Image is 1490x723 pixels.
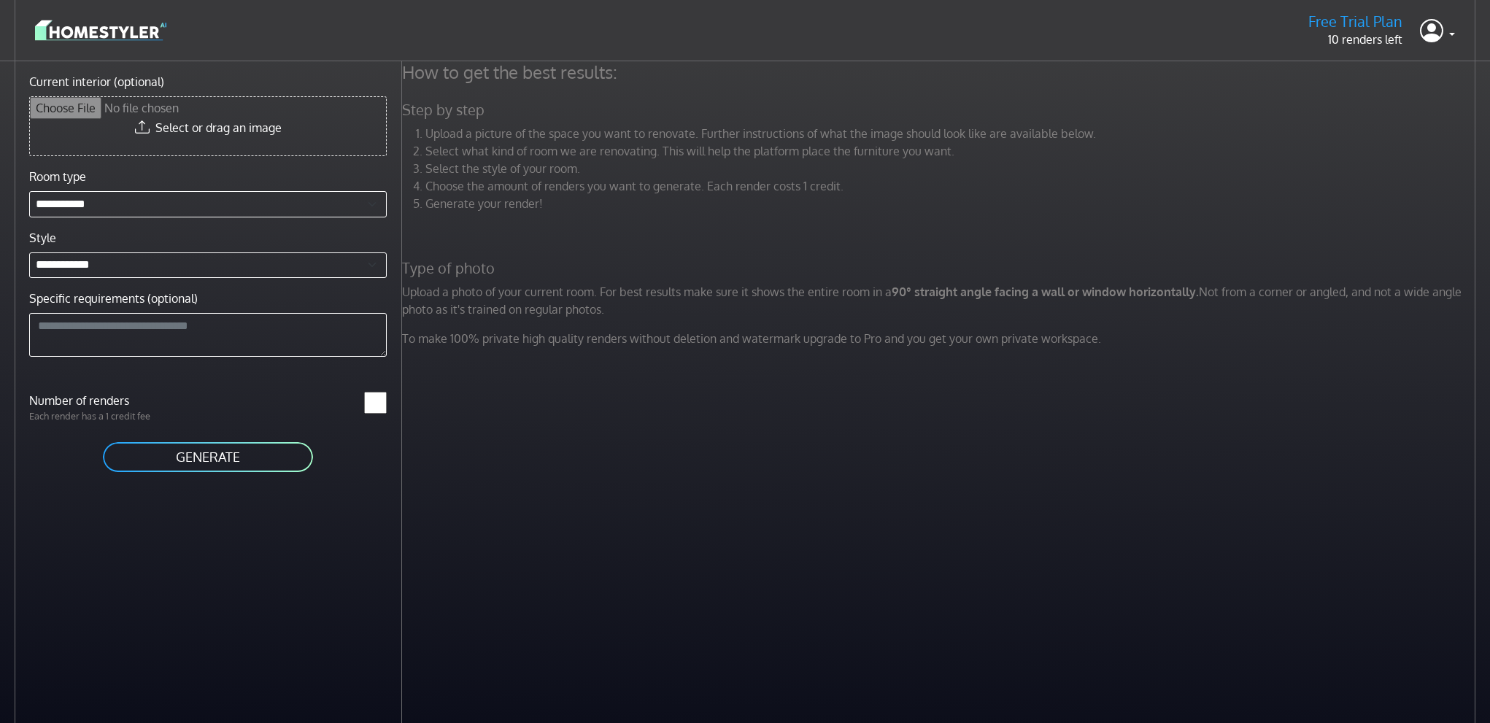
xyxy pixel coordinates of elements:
[393,61,1488,83] h4: How to get the best results:
[425,125,1479,142] li: Upload a picture of the space you want to renovate. Further instructions of what the image should...
[29,168,86,185] label: Room type
[1308,31,1402,48] p: 10 renders left
[425,142,1479,160] li: Select what kind of room we are renovating. This will help the platform place the furniture you w...
[35,18,166,43] img: logo-3de290ba35641baa71223ecac5eacb59cb85b4c7fdf211dc9aaecaaee71ea2f8.svg
[393,259,1488,277] h5: Type of photo
[425,160,1479,177] li: Select the style of your room.
[393,101,1488,119] h5: Step by step
[20,392,208,409] label: Number of renders
[1308,12,1402,31] h5: Free Trial Plan
[393,283,1488,318] p: Upload a photo of your current room. For best results make sure it shows the entire room in a Not...
[29,290,198,307] label: Specific requirements (optional)
[393,330,1488,347] p: To make 100% private high quality renders without deletion and watermark upgrade to Pro and you g...
[20,409,208,423] p: Each render has a 1 credit fee
[425,195,1479,212] li: Generate your render!
[101,441,314,473] button: GENERATE
[29,229,56,247] label: Style
[29,73,164,90] label: Current interior (optional)
[425,177,1479,195] li: Choose the amount of renders you want to generate. Each render costs 1 credit.
[892,285,1199,299] strong: 90° straight angle facing a wall or window horizontally.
